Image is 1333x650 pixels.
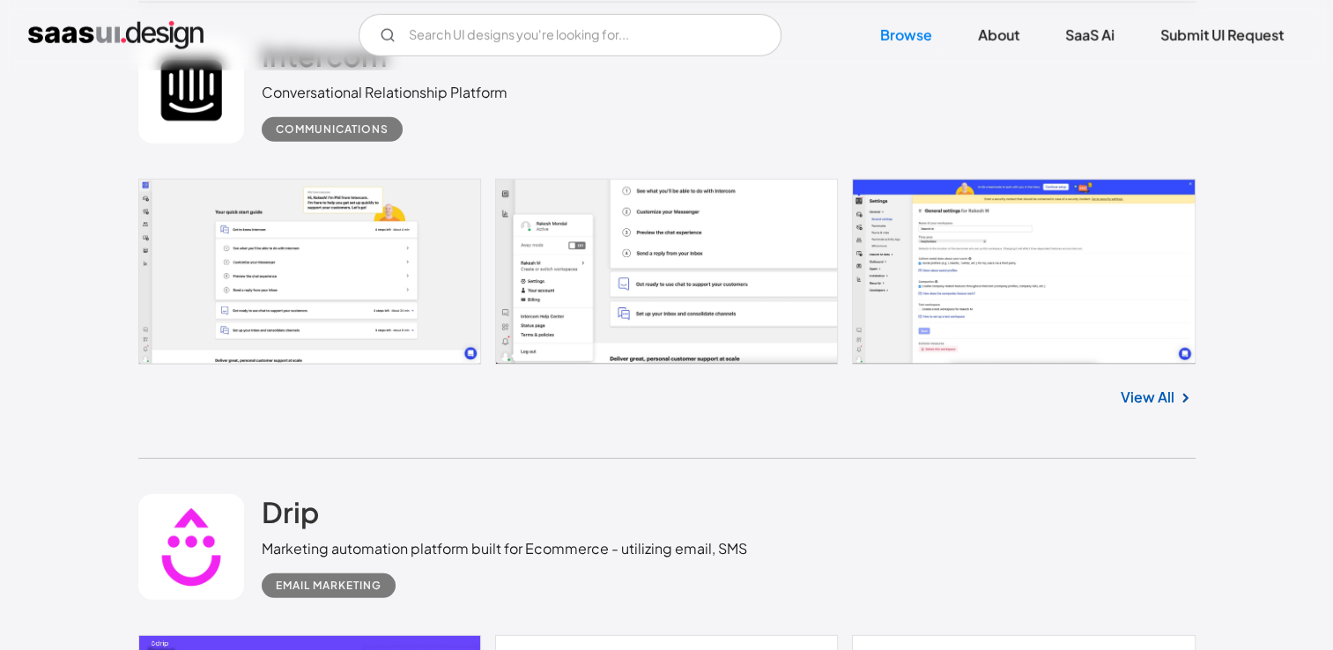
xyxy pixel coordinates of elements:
[276,119,389,140] div: Communications
[262,538,747,559] div: Marketing automation platform built for Ecommerce - utilizing email, SMS
[359,14,781,56] input: Search UI designs you're looking for...
[359,14,781,56] form: Email Form
[1139,16,1305,55] a: Submit UI Request
[276,575,381,596] div: Email Marketing
[262,82,507,103] div: Conversational Relationship Platform
[262,494,319,538] a: Drip
[957,16,1040,55] a: About
[28,21,204,49] a: home
[1044,16,1136,55] a: SaaS Ai
[262,494,319,529] h2: Drip
[1121,387,1174,408] a: View All
[859,16,953,55] a: Browse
